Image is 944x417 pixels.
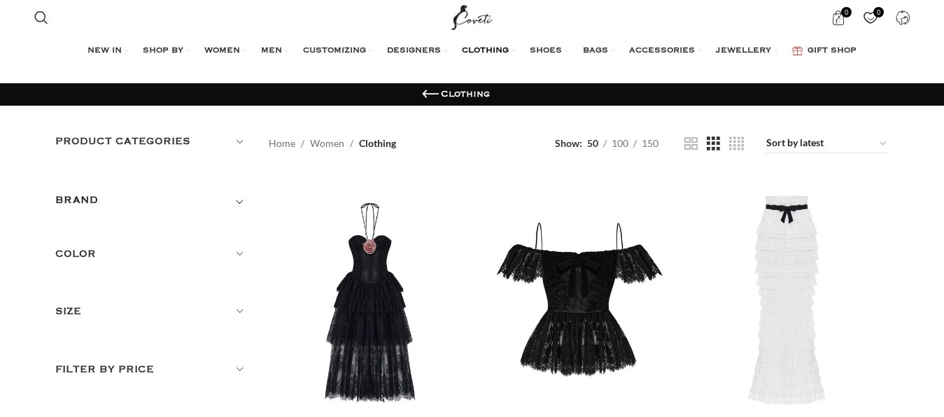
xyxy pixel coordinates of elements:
a: 0 [824,3,852,31]
span: 0 [873,7,884,17]
select: Shop order [765,134,889,153]
h5: Filter by price [55,362,248,377]
h5: Product categories [55,134,248,149]
div: My Wishlist [856,3,885,31]
span: DESIGNERS [387,45,441,57]
a: SHOP BY [143,37,190,65]
h1: Clothing [441,88,490,101]
span: ACCESSORIES [629,45,695,57]
a: 0 [856,3,885,31]
h5: BRAND [55,192,99,208]
span: CUSTOMIZING [303,45,366,57]
a: Women [310,136,344,151]
span: 50 [587,137,598,149]
a: Grid view 4 [729,135,744,153]
span: CLOTHING [462,45,509,57]
span: GIFT SHOP [808,45,857,57]
span: SHOP BY [143,45,183,57]
a: WOMEN [204,37,247,65]
a: CLOTHING [462,37,516,65]
a: MEN [261,37,289,65]
span: BAGS [583,45,608,57]
a: DESIGNERS [387,37,448,65]
a: BAGS [583,37,615,65]
a: GIFT SHOP [792,37,857,65]
span: NEW IN [87,45,122,57]
a: ACCESSORIES [629,37,702,65]
span: WOMEN [204,45,240,57]
a: Go back [420,84,441,105]
span: 0 [841,7,852,17]
a: Search [27,3,55,31]
a: Site logo [449,10,495,22]
a: JEWELLERY [716,37,778,65]
a: 100 [607,136,633,151]
a: 150 [637,136,663,151]
div: Toggle filter [55,192,248,217]
h5: Color [55,246,248,262]
a: SHOES [530,37,569,65]
span: 100 [612,137,628,149]
span: SHOES [530,45,562,57]
a: Home [269,136,295,151]
h5: Size [55,304,248,319]
a: NEW IN [87,37,129,65]
span: JEWELLERY [716,45,771,57]
a: CUSTOMIZING [303,37,373,65]
span: 150 [642,137,658,149]
nav: Breadcrumb [269,136,396,151]
a: 50 [582,136,603,151]
a: Grid view 3 [707,135,720,153]
a: Grid view 2 [684,135,698,153]
span: Clothing [359,136,396,151]
span: Show [555,136,582,151]
span: MEN [261,45,282,57]
div: Main navigation [27,37,917,65]
img: GiftBag [792,46,803,55]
